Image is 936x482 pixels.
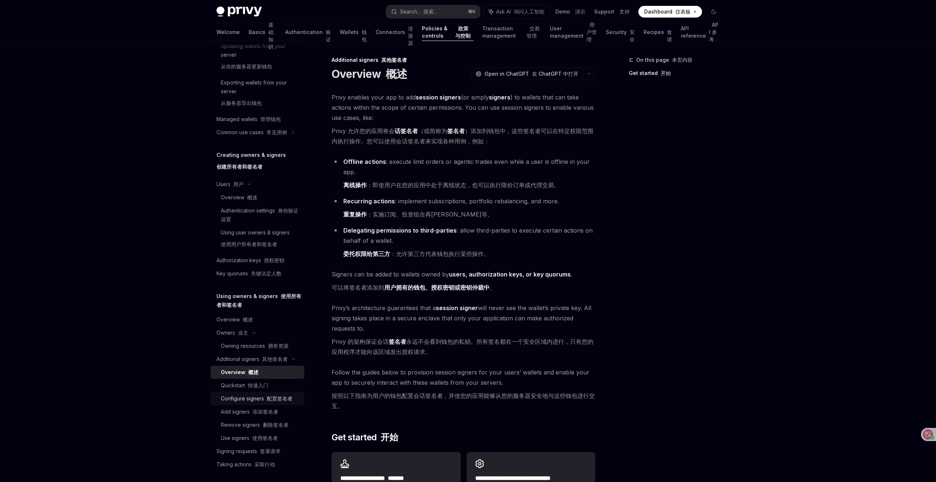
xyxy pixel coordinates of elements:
[267,129,287,135] font: 常见用例
[216,269,282,278] div: Key quorums
[211,418,304,432] a: Remove signers 删除签名者
[216,151,286,174] h5: Creating owners & signers
[221,63,272,69] font: 从你的服务器更新钱包
[629,67,725,79] a: Get started 开始
[343,211,493,218] font: ：实施订阅、投资组合再[PERSON_NAME]等。
[211,113,304,126] a: Managed wallets 管理钱包
[211,313,304,326] a: Overview 概述
[211,76,304,113] a: Exporting wallets from your server从服务器导出钱包
[326,29,331,42] font: 验证
[416,94,461,101] strong: session signers
[332,338,593,355] font: Privy 的架构保证会话 永远不会看到钱包的私钥。所有签名都在一个安全区域内进行，只有您的应用程序才能向该区域发出授权请求。
[233,181,244,187] font: 用户
[216,180,244,189] div: Users
[211,379,304,392] a: Quickstart 快速入门
[332,284,495,291] font: 可以将签名者添加到 。
[254,461,275,467] font: 采取行动
[211,191,304,204] a: Overview 概述
[532,71,578,77] font: 在 ChatGPT 中打开
[482,23,541,41] a: Transaction management 交易管理
[211,339,304,353] a: Owning resources 拥有资源
[586,22,597,42] font: 用户管理
[400,7,437,16] div: Search...
[238,330,248,336] font: 业主
[221,421,288,429] div: Remove signers
[381,57,407,63] font: 其他签名者
[643,23,672,41] a: Recipes 食谱
[343,181,560,189] font: ：即使用户在您的应用中处于离线状态，也可以执行限价订单或代理交易。
[211,445,304,458] a: Signing requests 签署请求
[667,29,672,42] font: 食谱
[332,127,593,145] font: Privy 允许您的应用将会 （或简称为 ）添加到钱包中，这些签名者可以在特定权限范围内执行操作。您可以使用会话签名者来实现各种用例，例如：
[251,270,282,276] font: 关键法定人数
[644,8,691,15] span: Dashboard
[447,127,465,135] strong: 签名者
[630,29,635,42] font: 安全
[332,196,595,222] li: : implement subscriptions, portfolio rebalancing, and more.
[216,328,248,337] div: Owners
[386,67,407,80] font: 概述
[216,163,263,170] font: 创建所有者和签名者
[260,116,281,122] font: 管理钱包
[221,193,257,202] div: Overview
[221,381,268,390] div: Quickstart
[332,67,407,80] h1: Overview
[247,194,257,200] font: 概述
[221,100,262,106] font: 从服务器导出钱包
[211,366,304,379] a: Overview 概述
[471,68,583,80] button: Open in ChatGPT 在 ChatGPT 中打开
[211,204,304,226] a: Authentication settings 身份验证设置
[264,257,284,263] font: 授权密钥
[496,8,544,15] span: Ask AI
[489,94,510,101] strong: signers
[221,368,258,377] div: Overview
[332,225,595,262] li: : allow third-parties to execute certain actions on behalf of a wallet.
[332,303,595,360] span: Privy’s architecture guarantees that a will never see the wallet’s private key. All signing takes...
[268,343,288,349] font: 拥有资源
[638,6,702,18] a: Dashboard 仪表板
[211,392,304,405] a: Configure signers 配置签名者
[332,432,398,443] span: Get started
[575,8,585,15] font: 演示
[221,241,277,247] font: 使用用户所有者和签名者
[221,228,290,252] div: Using user owners & signers
[221,78,300,110] div: Exporting wallets from your server
[252,435,278,441] font: 使用签名者
[555,8,585,15] a: Demo 演示
[248,369,258,375] font: 概述
[386,5,480,18] button: Search... 搜索...⌘K
[262,356,288,362] font: 其他签名者
[423,8,437,15] font: 搜索...
[248,382,268,388] font: 快速入门
[211,226,304,254] a: Using user owners & signers使用用户所有者和签名者
[216,292,304,309] h5: Using owners & signers
[216,7,262,17] img: dark logo
[381,432,398,443] font: 开始
[526,25,540,39] font: 交易管理
[285,23,331,41] a: Authentication 验证
[268,22,273,50] font: 基础知识
[332,269,595,295] span: Signers can be added to wallets owned by .
[675,8,691,15] font: 仪表板
[221,407,278,416] div: Add signers
[216,315,253,324] div: Overview
[594,8,630,15] a: Support 支持
[221,394,292,403] div: Configure signers
[343,158,386,165] strong: Offline actions
[709,22,718,42] font: API 参考
[253,408,278,415] font: 添加签名者
[340,23,367,41] a: Wallets 钱包
[221,342,288,350] div: Owning resources
[436,304,478,312] strong: session signer
[221,42,300,74] div: Updating wallets from your server
[468,9,476,15] span: ⌘ K
[606,23,635,41] a: Security 安全
[211,405,304,418] a: Add signers 添加签名者
[550,23,597,41] a: User management 用户管理
[249,23,276,41] a: Basics 基础知识
[395,127,418,135] strong: 话签名者
[484,5,550,18] button: Ask AI 询问人工智能
[332,367,595,414] span: Follow the guides below to provision session signers for your users’ wallets and enable your app ...
[216,115,281,124] div: Managed wallets
[384,284,490,291] a: 用户拥有的钱包、授权密钥或密钥仲裁中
